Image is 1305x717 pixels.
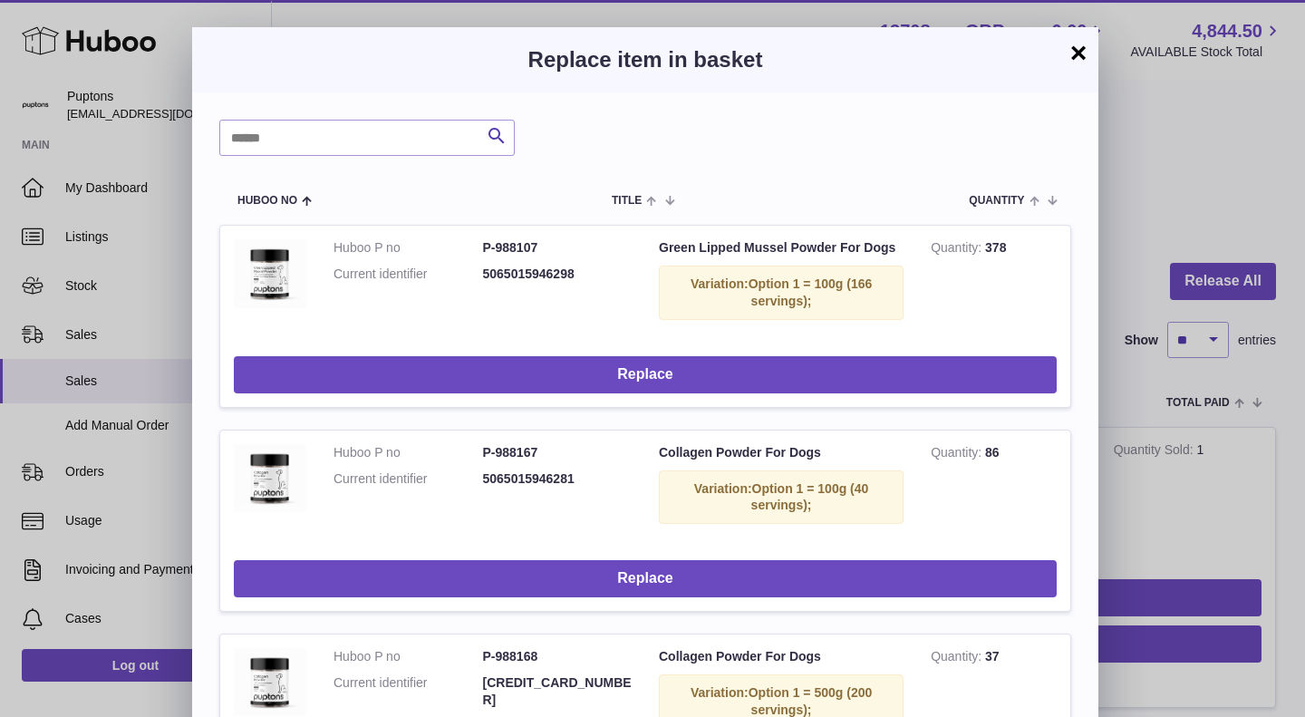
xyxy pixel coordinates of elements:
[483,444,633,461] dd: P-988167
[749,685,873,717] span: Option 1 = 500g (200 servings);
[751,481,869,513] span: Option 1 = 100g (40 servings);
[234,560,1057,597] button: Replace
[237,195,297,207] span: Huboo no
[333,648,483,665] dt: Huboo P no
[749,276,873,308] span: Option 1 = 100g (166 servings);
[333,266,483,283] dt: Current identifier
[333,444,483,461] dt: Huboo P no
[659,470,904,525] div: Variation:
[219,45,1071,74] h3: Replace item in basket
[483,648,633,665] dd: P-988168
[483,674,633,709] dd: [CREDIT_CARD_NUMBER]
[931,445,985,464] strong: Quantity
[645,431,917,547] td: Collagen Powder For Dogs
[659,266,904,320] div: Variation:
[234,356,1057,393] button: Replace
[333,470,483,488] dt: Current identifier
[612,195,642,207] span: Title
[931,240,985,259] strong: Quantity
[917,431,1070,547] td: 86
[333,239,483,257] dt: Huboo P no
[917,226,1070,343] td: 378
[234,239,306,307] img: Green Lipped Mussel Powder For Dogs
[483,239,633,257] dd: P-988107
[234,648,306,716] img: Collagen Powder For Dogs
[333,674,483,709] dt: Current identifier
[645,226,917,343] td: Green Lipped Mussel Powder For Dogs
[483,266,633,283] dd: 5065015946298
[931,649,985,668] strong: Quantity
[969,195,1024,207] span: Quantity
[234,444,306,512] img: Collagen Powder For Dogs
[483,470,633,488] dd: 5065015946281
[1068,42,1089,63] button: ×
